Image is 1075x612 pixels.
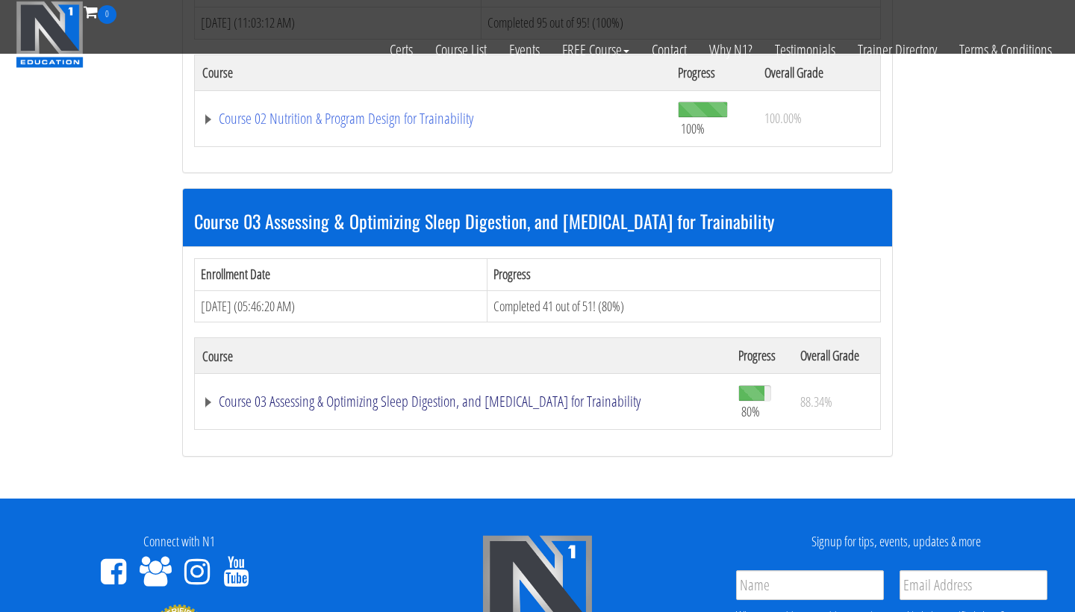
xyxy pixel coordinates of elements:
[194,211,881,231] h3: Course 03 Assessing & Optimizing Sleep Digestion, and [MEDICAL_DATA] for Trainability
[551,24,641,76] a: FREE Course
[202,394,723,409] a: Course 03 Assessing & Optimizing Sleep Digestion, and [MEDICAL_DATA] for Trainability
[728,534,1064,549] h4: Signup for tips, events, updates & more
[378,24,424,76] a: Certs
[424,24,498,76] a: Course List
[487,258,881,290] th: Progress
[698,24,764,76] a: Why N1?
[195,290,487,322] td: [DATE] (05:46:20 AM)
[731,338,793,374] th: Progress
[498,24,551,76] a: Events
[741,403,760,419] span: 80%
[764,24,847,76] a: Testimonials
[98,5,116,24] span: 0
[16,1,84,68] img: n1-education
[641,24,698,76] a: Contact
[793,374,881,430] td: 88.34%
[84,1,116,22] a: 0
[202,111,663,126] a: Course 02 Nutrition & Program Design for Trainability
[195,338,732,374] th: Course
[487,290,881,322] td: Completed 41 out of 51! (80%)
[757,90,880,146] td: 100.00%
[847,24,948,76] a: Trainer Directory
[195,258,487,290] th: Enrollment Date
[736,570,884,600] input: Name
[11,534,347,549] h4: Connect with N1
[900,570,1047,600] input: Email Address
[793,338,881,374] th: Overall Grade
[681,120,705,137] span: 100%
[948,24,1063,76] a: Terms & Conditions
